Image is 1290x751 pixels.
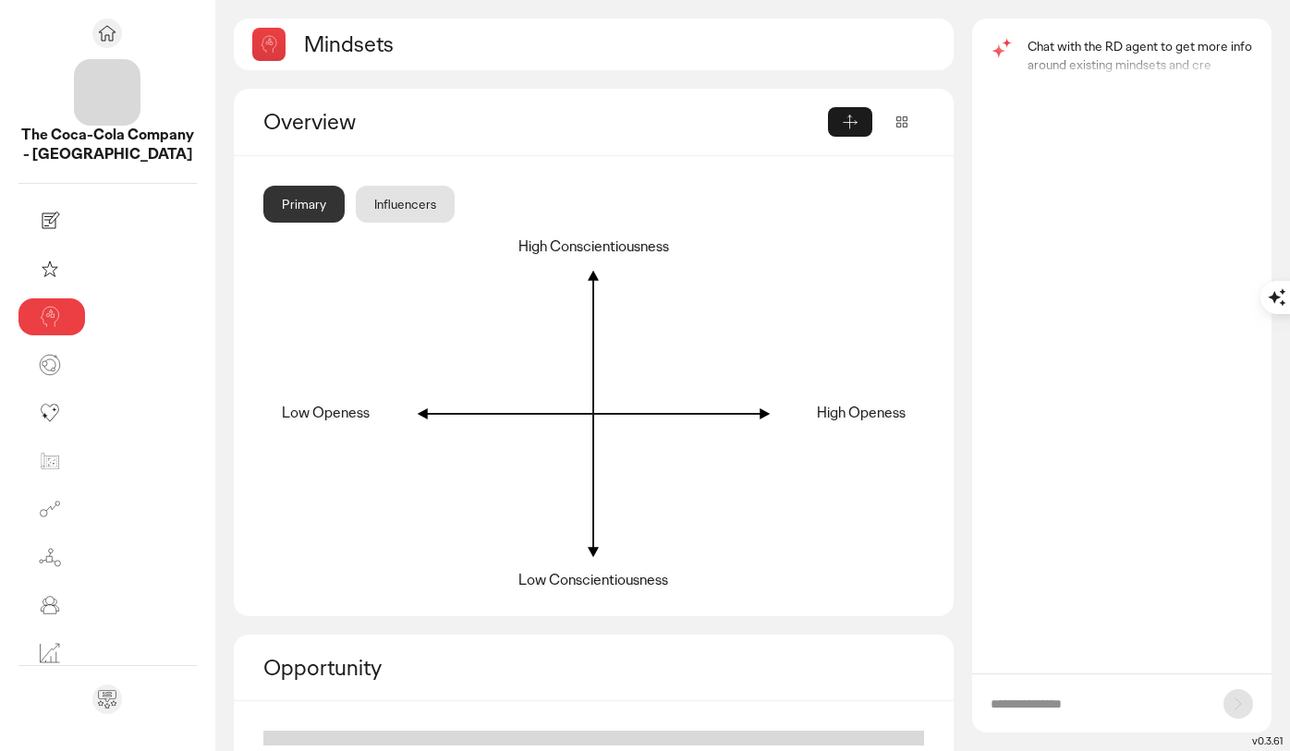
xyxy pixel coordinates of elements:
p: Chat with the RD agent to get more info around existing mindsets and cre [1028,37,1253,74]
div: Low Openess [282,404,370,423]
div: High Conscientiousness [518,237,669,257]
h2: Opportunity [263,653,382,682]
div: Overview [263,107,828,137]
div: Send feedback [92,684,122,714]
h2: Mindsets [304,30,394,58]
div: High Openess [817,404,906,423]
div: Low Conscientiousness [518,571,668,590]
p: The Coca-Cola Company - Mexico [18,126,197,164]
div: Primary [263,186,345,223]
div: Influencers [356,186,455,223]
